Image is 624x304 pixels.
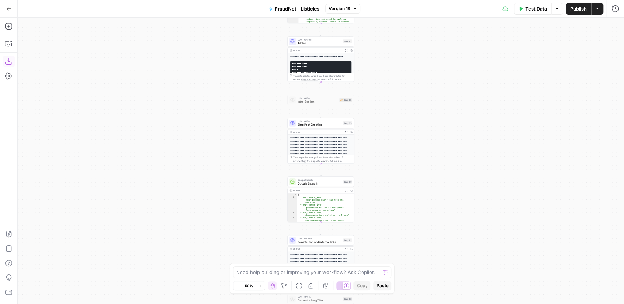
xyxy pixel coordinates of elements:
[301,78,318,80] span: Copy the output
[275,5,319,12] span: FraudNet - Listicles
[298,181,341,186] span: Google Search
[298,298,341,303] span: Generate Blog Title
[295,193,297,196] span: Toggle code folding, rows 1 through 12
[343,180,352,184] div: Step 30
[298,38,341,41] span: LLM · GPT-4o
[287,176,354,222] div: Google SearchGoogle SearchStep 30Output[ "[URL][DOMAIN_NAME] -your-process-with-fraud-nets-aml -s...
[320,23,322,36] g: Edge from step_24 to step_47
[287,95,354,105] div: LLM · GPT-4.1Intro SectionStep 35
[293,247,342,251] div: Output
[288,193,297,196] div: 1
[376,282,388,289] span: Paste
[293,130,342,134] div: Output
[298,96,338,100] span: LLM · GPT-4.1
[343,39,352,43] div: Step 47
[298,99,338,104] span: Intro Section
[288,196,297,204] div: 2
[288,212,297,217] div: 4
[298,240,341,244] span: Rewrite and add internal links
[298,178,341,181] span: Google Search
[329,5,351,12] span: Version 18
[293,74,352,81] div: This output is too large & has been abbreviated for review. to view the full content.
[245,283,253,289] span: 59%
[525,5,547,12] span: Test Data
[288,222,297,227] div: 6
[293,49,342,52] div: Output
[298,237,341,240] span: LLM · O4 Mini
[343,297,352,301] div: Step 33
[353,281,370,290] button: Copy
[566,3,591,15] button: Publish
[320,82,322,95] g: Edge from step_47 to step_35
[298,295,341,299] span: LLM · GPT-4.1
[288,217,297,222] div: 5
[320,164,322,176] g: Edge from step_25 to step_30
[264,3,324,15] button: FraudNet - Listicles
[288,204,297,211] div: 3
[320,222,322,235] g: Edge from step_30 to step_32
[373,281,391,290] button: Paste
[287,294,354,304] div: LLM · GPT-4.1Generate Blog TitleStep 33
[293,156,352,163] div: This output is too large & has been abbreviated for review. to view the full content.
[343,121,352,125] div: Step 25
[356,282,367,289] span: Copy
[343,238,352,242] div: Step 32
[514,3,551,15] button: Test Data
[570,5,587,12] span: Publish
[301,160,318,162] span: Copy the output
[339,98,352,102] div: Step 35
[293,189,342,192] div: Output
[298,119,341,123] span: LLM · GPT-4.1
[298,122,341,127] span: Blog Post Creation
[298,41,341,45] span: Tables
[325,4,360,14] button: Version 18
[320,105,322,118] g: Edge from step_35 to step_25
